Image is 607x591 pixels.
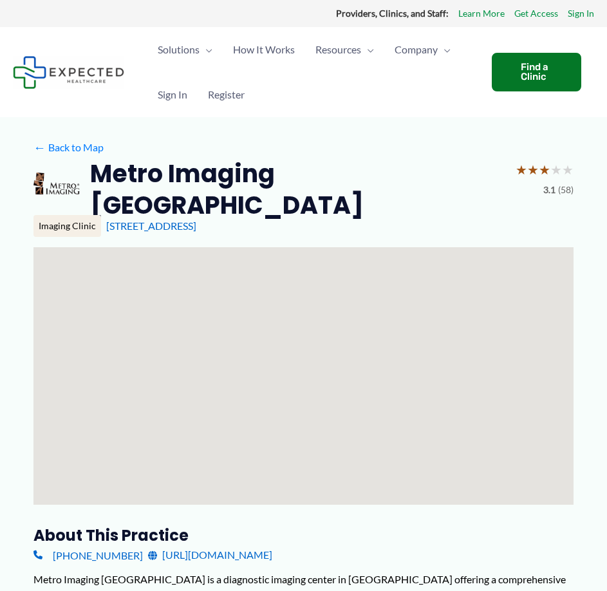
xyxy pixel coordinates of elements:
[33,215,101,237] div: Imaging Clinic
[33,545,143,565] a: [PHONE_NUMBER]
[514,5,558,22] a: Get Access
[13,56,124,89] img: Expected Healthcare Logo - side, dark font, small
[147,27,479,117] nav: Primary Site Navigation
[208,72,245,117] span: Register
[106,220,196,232] a: [STREET_ADDRESS]
[543,182,556,198] span: 3.1
[148,545,272,565] a: [URL][DOMAIN_NAME]
[33,138,104,157] a: ←Back to Map
[315,27,361,72] span: Resources
[223,27,305,72] a: How It Works
[516,158,527,182] span: ★
[233,27,295,72] span: How It Works
[458,5,505,22] a: Learn More
[33,141,46,153] span: ←
[305,27,384,72] a: ResourcesMenu Toggle
[361,27,374,72] span: Menu Toggle
[539,158,550,182] span: ★
[562,158,574,182] span: ★
[33,525,574,545] h3: About this practice
[384,27,461,72] a: CompanyMenu Toggle
[158,27,200,72] span: Solutions
[147,72,198,117] a: Sign In
[147,27,223,72] a: SolutionsMenu Toggle
[550,158,562,182] span: ★
[395,27,438,72] span: Company
[90,158,505,221] h2: Metro Imaging [GEOGRAPHIC_DATA]
[492,53,581,91] a: Find a Clinic
[198,72,255,117] a: Register
[336,8,449,19] strong: Providers, Clinics, and Staff:
[558,182,574,198] span: (58)
[527,158,539,182] span: ★
[568,5,594,22] a: Sign In
[158,72,187,117] span: Sign In
[438,27,451,72] span: Menu Toggle
[200,27,212,72] span: Menu Toggle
